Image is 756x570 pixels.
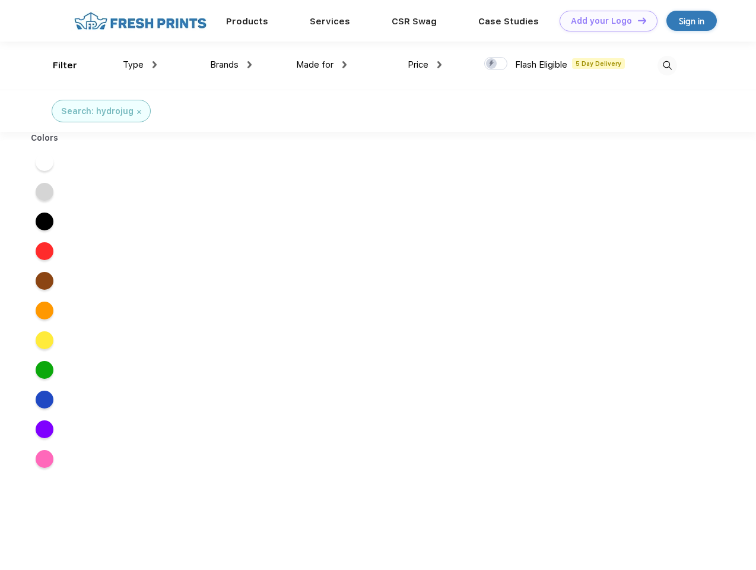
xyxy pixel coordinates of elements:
[342,61,347,68] img: dropdown.png
[123,59,144,70] span: Type
[666,11,717,31] a: Sign in
[22,132,68,144] div: Colors
[61,105,134,118] div: Search: hydrojug
[296,59,333,70] span: Made for
[657,56,677,75] img: desktop_search.svg
[71,11,210,31] img: fo%20logo%202.webp
[571,16,632,26] div: Add your Logo
[53,59,77,72] div: Filter
[408,59,428,70] span: Price
[437,61,441,68] img: dropdown.png
[153,61,157,68] img: dropdown.png
[638,17,646,24] img: DT
[210,59,239,70] span: Brands
[679,14,704,28] div: Sign in
[572,58,625,69] span: 5 Day Delivery
[137,110,141,114] img: filter_cancel.svg
[515,59,567,70] span: Flash Eligible
[226,16,268,27] a: Products
[247,61,252,68] img: dropdown.png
